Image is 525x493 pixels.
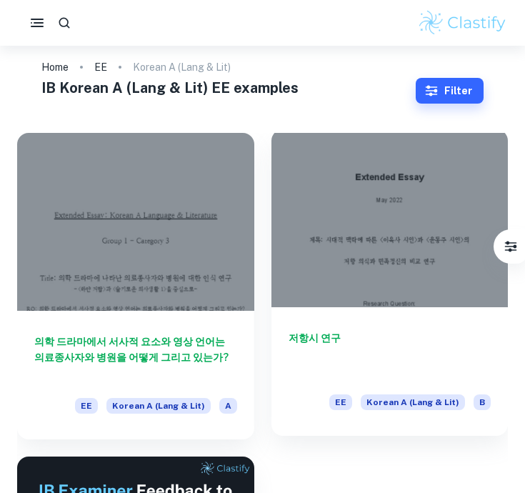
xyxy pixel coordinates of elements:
[106,398,211,414] span: Korean A (Lang & Lit)
[41,77,415,99] h1: IB Korean A (Lang & Lit) EE examples
[133,59,231,75] p: Korean A (Lang & Lit)
[361,394,465,410] span: Korean A (Lang & Lit)
[289,330,491,377] h6: 저항시 연구
[17,133,254,439] a: 의학 드라마에서 서사적 요소와 영상 언어는 의료종사자와 병원을 어떻게 그리고 있는가?EEKorean A (Lang & Lit)A
[75,398,98,414] span: EE
[496,232,525,261] button: Filter
[271,133,509,439] a: 저항시 연구EEKorean A (Lang & Lit)B
[416,78,484,104] button: Filter
[329,394,352,410] span: EE
[474,394,491,410] span: B
[417,9,508,37] img: Clastify logo
[219,398,237,414] span: A
[94,57,107,77] a: EE
[34,334,237,381] h6: 의학 드라마에서 서사적 요소와 영상 언어는 의료종사자와 병원을 어떻게 그리고 있는가?
[41,57,69,77] a: Home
